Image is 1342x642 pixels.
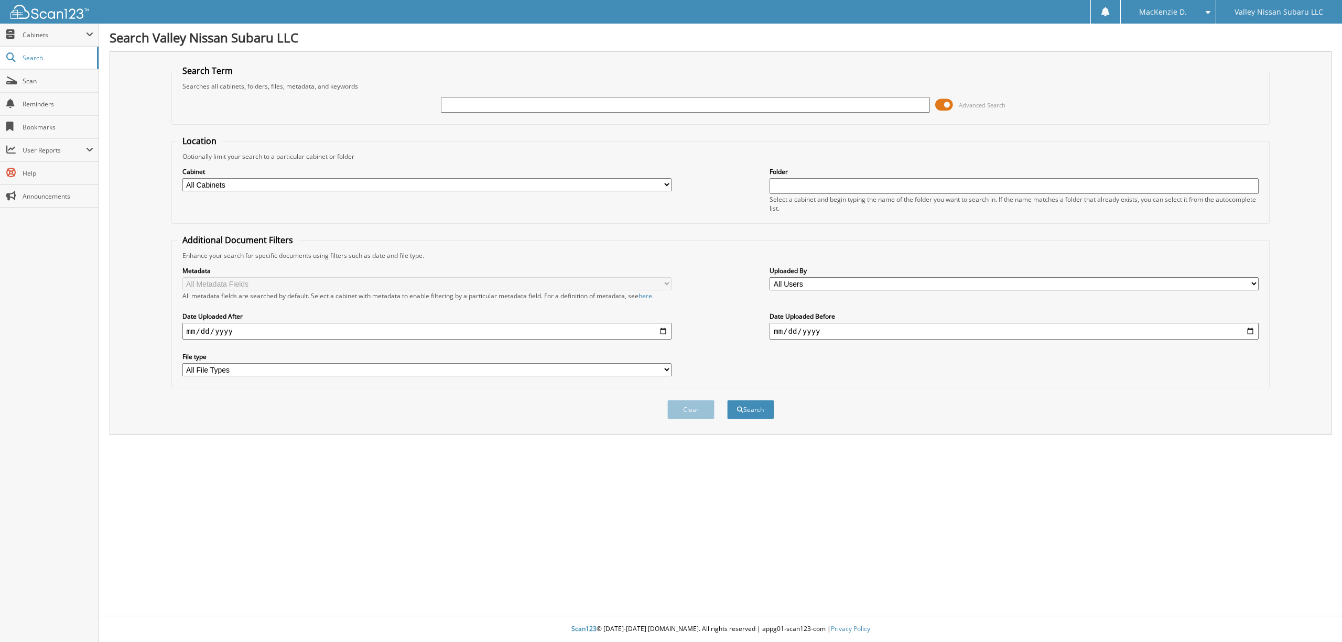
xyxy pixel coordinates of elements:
[770,266,1259,275] label: Uploaded By
[831,624,870,633] a: Privacy Policy
[182,266,672,275] label: Metadata
[23,77,93,85] span: Scan
[182,323,672,340] input: start
[182,312,672,321] label: Date Uploaded After
[770,323,1259,340] input: end
[99,616,1342,642] div: © [DATE]-[DATE] [DOMAIN_NAME]. All rights reserved | appg01-scan123-com |
[727,400,774,419] button: Search
[182,291,672,300] div: All metadata fields are searched by default. Select a cabinet with metadata to enable filtering b...
[667,400,715,419] button: Clear
[638,291,652,300] a: here
[10,5,89,19] img: scan123-logo-white.svg
[23,30,86,39] span: Cabinets
[177,135,222,147] legend: Location
[1139,9,1187,15] span: MacKenzie D.
[177,152,1264,161] div: Optionally limit your search to a particular cabinet or folder
[23,100,93,108] span: Reminders
[23,146,86,155] span: User Reports
[959,101,1005,109] span: Advanced Search
[110,29,1332,46] h1: Search Valley Nissan Subaru LLC
[177,65,238,77] legend: Search Term
[182,352,672,361] label: File type
[1235,9,1323,15] span: Valley Nissan Subaru LLC
[177,82,1264,91] div: Searches all cabinets, folders, files, metadata, and keywords
[23,123,93,132] span: Bookmarks
[770,167,1259,176] label: Folder
[177,251,1264,260] div: Enhance your search for specific documents using filters such as date and file type.
[571,624,597,633] span: Scan123
[23,53,92,62] span: Search
[182,167,672,176] label: Cabinet
[23,192,93,201] span: Announcements
[177,234,298,246] legend: Additional Document Filters
[770,312,1259,321] label: Date Uploaded Before
[23,169,93,178] span: Help
[770,195,1259,213] div: Select a cabinet and begin typing the name of the folder you want to search in. If the name match...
